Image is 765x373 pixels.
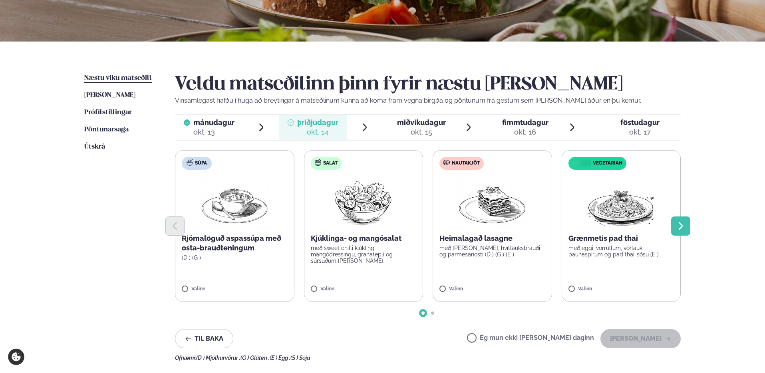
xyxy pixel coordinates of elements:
a: Næstu viku matseðill [84,73,152,83]
span: fimmtudagur [502,118,548,127]
img: Spagetti.png [586,176,656,227]
p: Heimalagað lasagne [439,234,545,243]
a: Útskrá [84,142,105,152]
span: Prófílstillingar [84,109,132,116]
img: soup.svg [187,159,193,166]
div: Ofnæmi: [175,355,681,361]
p: Vinsamlegast hafðu í huga að breytingar á matseðlinum kunna að koma fram vegna birgða og pöntunum... [175,96,681,105]
span: (E ) Egg , [270,355,290,361]
p: (D ) (G ) [182,254,288,261]
span: Salat [323,160,338,167]
div: okt. 15 [397,127,446,137]
div: okt. 16 [502,127,548,137]
p: með sweet chilli kjúklingi, mangódressingu, granatepli og súrsuðum [PERSON_NAME] [311,245,417,264]
img: salad.svg [315,159,321,166]
button: Next slide [671,216,690,236]
span: mánudagur [193,118,234,127]
a: Cookie settings [8,349,24,365]
a: Prófílstillingar [84,108,132,117]
p: með [PERSON_NAME], hvítlauksbrauði og parmesanosti (D ) (G ) (E ) [439,245,545,258]
button: Previous slide [165,216,185,236]
span: Útskrá [84,143,105,150]
button: Til baka [175,329,233,348]
div: okt. 13 [193,127,234,137]
span: Go to slide 2 [431,311,434,315]
span: föstudagur [620,118,660,127]
img: Salad.png [328,176,399,227]
img: Lasagna.png [457,176,527,227]
span: Go to slide 1 [421,311,425,315]
span: Næstu viku matseðill [84,75,152,81]
span: miðvikudagur [397,118,446,127]
div: okt. 14 [297,127,338,137]
p: Kjúklinga- og mangósalat [311,234,417,243]
p: Grænmetis pad thai [568,234,674,243]
a: Pöntunarsaga [84,125,129,135]
a: [PERSON_NAME] [84,91,135,100]
div: okt. 17 [620,127,660,137]
h2: Veldu matseðilinn þinn fyrir næstu [PERSON_NAME] [175,73,681,96]
img: icon [570,160,592,167]
button: [PERSON_NAME] [600,329,681,348]
span: þriðjudagur [297,118,338,127]
span: Nautakjöt [452,160,480,167]
p: með eggi, vorrúllum, vorlauk, baunaspírum og pad thai-sósu (E ) [568,245,674,258]
p: Rjómalöguð aspassúpa með osta-brauðteningum [182,234,288,253]
span: [PERSON_NAME] [84,92,135,99]
span: (D ) Mjólkurvörur , [196,355,240,361]
span: Vegetarian [593,160,622,167]
span: (G ) Glúten , [240,355,270,361]
span: Pöntunarsaga [84,126,129,133]
span: Súpa [195,160,207,167]
img: Soup.png [199,176,270,227]
img: beef.svg [443,159,450,166]
span: (S ) Soja [290,355,310,361]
